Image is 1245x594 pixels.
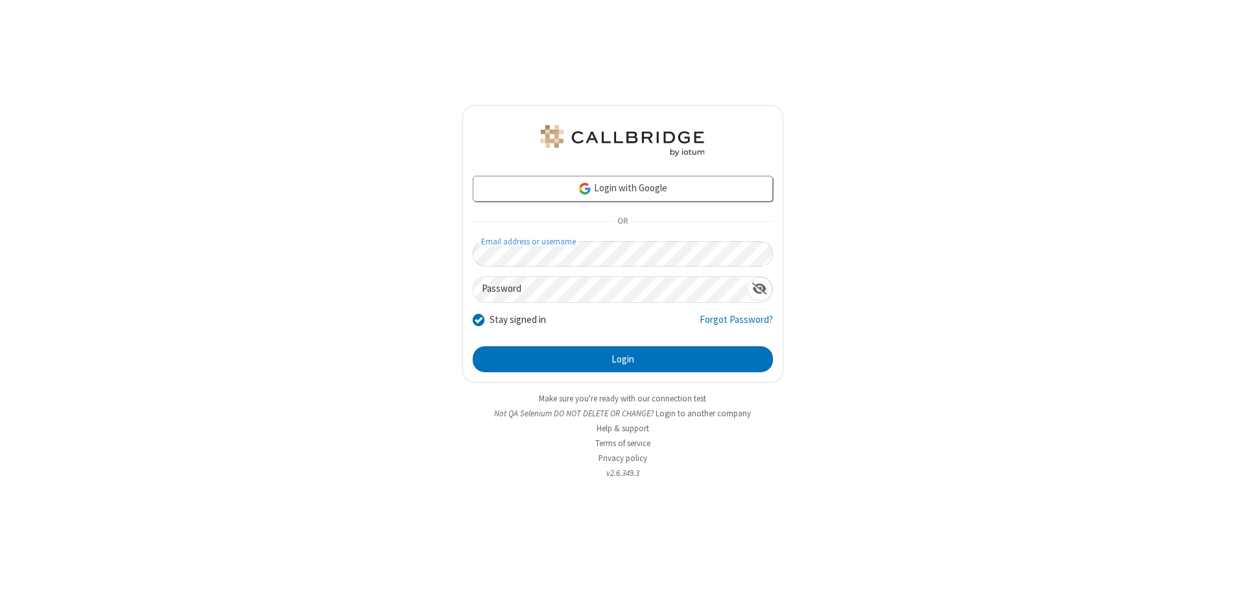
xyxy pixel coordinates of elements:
li: v2.6.349.3 [462,467,783,479]
a: Forgot Password? [700,313,773,337]
div: Show password [747,277,772,301]
span: OR [612,213,633,231]
a: Help & support [597,423,649,434]
iframe: Chat [1213,560,1235,585]
input: Password [473,277,747,302]
input: Email address or username [473,241,773,267]
label: Stay signed in [490,313,546,327]
a: Terms of service [595,438,650,449]
img: google-icon.png [578,182,592,196]
a: Make sure you're ready with our connection test [539,393,706,404]
a: Login with Google [473,176,773,202]
img: QA Selenium DO NOT DELETE OR CHANGE [538,125,707,156]
a: Privacy policy [599,453,647,464]
button: Login to another company [656,407,751,420]
button: Login [473,346,773,372]
li: Not QA Selenium DO NOT DELETE OR CHANGE? [462,407,783,420]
